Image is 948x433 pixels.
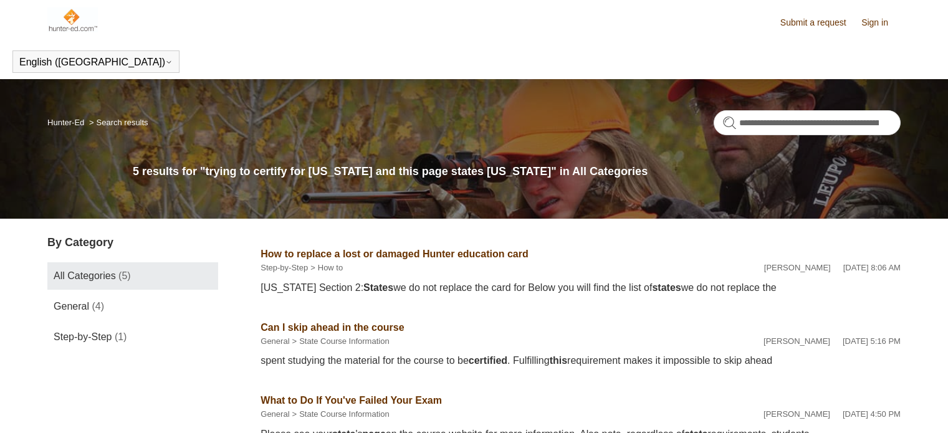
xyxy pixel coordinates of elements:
button: English ([GEOGRAPHIC_DATA]) [19,57,173,68]
input: Search [714,110,901,135]
li: State Course Information [290,408,390,421]
a: Hunter-Ed [47,118,84,127]
li: General [261,335,289,348]
a: Sign in [861,16,901,29]
a: Step-by-Step (1) [47,323,218,351]
li: [PERSON_NAME] [764,408,830,421]
li: Search results [87,118,148,127]
span: (1) [115,331,127,342]
a: How to replace a lost or damaged Hunter education card [261,249,528,259]
li: [PERSON_NAME] [764,262,831,274]
div: spent studying the material for the course to be . Fulfilling requirement makes it impossible to ... [261,353,901,368]
a: State Course Information [299,336,390,346]
a: General [261,336,289,346]
span: All Categories [54,270,116,281]
a: All Categories (5) [47,262,218,290]
a: What to Do If You've Failed Your Exam [261,395,442,406]
li: State Course Information [290,335,390,348]
a: Step-by-Step [261,263,308,272]
h1: 5 results for "trying to certify for [US_STATE] and this page states [US_STATE]" in All Categories [133,163,901,180]
a: General [261,409,289,419]
a: Can I skip ahead in the course [261,322,404,333]
li: How to [308,262,343,274]
em: States [363,282,393,293]
li: Step-by-Step [261,262,308,274]
h3: By Category [47,234,218,251]
time: 02/12/2024, 16:50 [843,409,901,419]
img: Hunter-Ed Help Center home page [47,7,98,32]
div: [US_STATE] Section 2: we do not replace the card for Below you will find the list of we do not re... [261,280,901,295]
time: 02/12/2024, 17:16 [843,336,901,346]
a: How to [318,263,343,272]
em: states [652,282,681,293]
li: [PERSON_NAME] [764,335,830,348]
a: State Course Information [299,409,390,419]
span: (4) [92,301,104,312]
a: General (4) [47,293,218,320]
em: this [550,355,567,366]
span: (5) [118,270,131,281]
em: certified [469,355,507,366]
time: 07/28/2022, 08:06 [843,263,901,272]
li: General [261,408,289,421]
li: Hunter-Ed [47,118,87,127]
a: Submit a request [780,16,859,29]
span: Step-by-Step [54,331,112,342]
span: General [54,301,89,312]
